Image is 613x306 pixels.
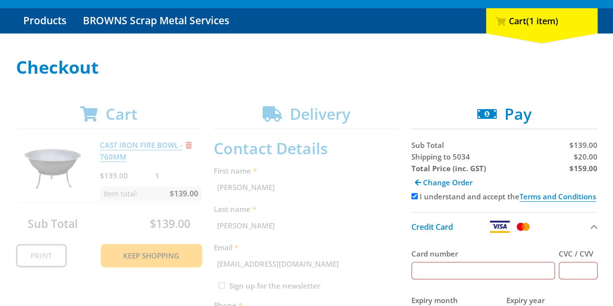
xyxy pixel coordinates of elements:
[489,221,510,233] img: Visa
[569,163,597,173] strong: $159.00
[411,174,476,191] a: Change Order
[411,294,503,306] label: Expiry month
[411,222,453,232] span: Credit Card
[559,248,597,259] label: CVC / CVV
[506,294,597,306] label: Expiry year
[573,152,597,161] span: $20.00
[569,140,597,150] span: $139.00
[76,8,236,33] a: Go to the BROWNS Scrap Metal Services page
[411,140,444,150] span: Sub Total
[411,152,470,161] span: Shipping to 5034
[526,15,558,27] span: (1 item)
[411,248,555,259] label: Card number
[423,177,472,187] span: Change Order
[420,192,596,202] label: I understand and accept the
[411,193,418,199] input: Please accept the terms and conditions.
[411,212,597,241] button: Credit Card
[519,192,596,202] a: Terms and Conditions
[16,58,597,77] h1: Checkout
[504,103,532,124] span: Pay
[486,8,597,33] div: Cart
[16,8,74,33] a: Go to the Products page
[515,221,532,233] img: Mastercard
[411,163,486,173] strong: Total Price (inc. GST)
